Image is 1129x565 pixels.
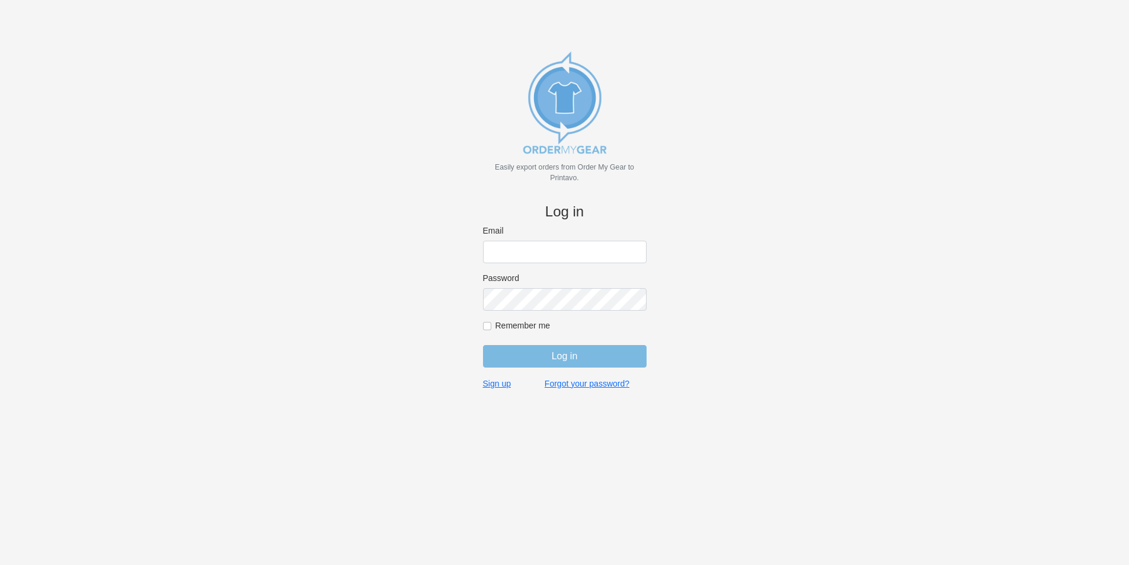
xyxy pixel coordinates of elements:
[483,273,647,283] label: Password
[545,378,629,389] a: Forgot your password?
[483,378,511,389] a: Sign up
[483,225,647,236] label: Email
[506,43,624,162] img: new_omg_export_logo-652582c309f788888370c3373ec495a74b7b3fc93c8838f76510ecd25890bcc4.png
[483,345,647,368] input: Log in
[483,203,647,221] h4: Log in
[483,162,647,183] p: Easily export orders from Order My Gear to Printavo.
[495,320,647,331] label: Remember me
